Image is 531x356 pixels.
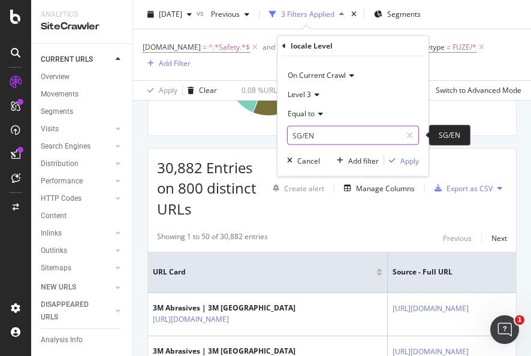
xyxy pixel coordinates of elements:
[153,303,295,313] div: 3M Abrasives | 3M [GEOGRAPHIC_DATA]
[41,262,71,274] div: Sitemaps
[183,81,217,100] button: Clear
[41,158,79,170] div: Distribution
[491,233,507,243] div: Next
[41,245,112,257] a: Outlinks
[400,155,419,165] div: Apply
[41,227,62,240] div: Inlinks
[515,315,524,325] span: 1
[284,183,324,194] div: Create alert
[297,155,320,165] div: Cancel
[41,298,112,324] a: DISAPPEARED URLS
[41,175,83,188] div: Performance
[41,334,83,346] div: Analysis Info
[41,71,124,83] a: Overview
[41,227,112,240] a: Inlinks
[491,231,507,246] button: Next
[41,158,112,170] a: Distribution
[41,140,90,153] div: Search Engines
[41,105,73,118] div: Segments
[393,303,469,315] a: [URL][DOMAIN_NAME]
[436,85,521,95] div: Switch to Advanced Mode
[41,262,112,274] a: Sitemaps
[41,245,67,257] div: Outlinks
[41,10,123,20] div: Analytics
[143,56,191,71] button: Add Filter
[41,281,112,294] a: NEW URLS
[41,298,101,324] div: DISAPPEARED URLS
[384,155,419,167] button: Apply
[41,192,112,205] a: HTTP Codes
[157,22,498,126] div: A chart.
[268,179,324,198] button: Create alert
[159,9,182,19] span: 2025 Oct. 5th
[443,231,472,246] button: Previous
[41,210,124,222] a: Content
[339,181,415,195] button: Manage Columns
[41,105,124,118] a: Segments
[369,5,426,24] button: Segments
[446,183,493,194] div: Export as CSV
[349,8,359,20] div: times
[41,140,112,153] a: Search Engines
[41,88,124,101] a: Movements
[41,192,82,205] div: HTTP Codes
[41,53,112,66] a: CURRENT URLS
[429,125,470,146] div: SG/EN
[41,210,67,222] div: Content
[242,85,328,95] div: 0.08 % URLs ( 800 on 964K )
[41,71,70,83] div: Overview
[41,281,76,294] div: NEW URLS
[157,158,257,219] span: 30,882 Entries on 800 distinct URLs
[153,313,229,325] a: [URL][DOMAIN_NAME]
[264,5,349,24] button: 3 Filters Applied
[332,155,379,167] button: Add filter
[159,85,177,95] div: Apply
[263,42,275,52] div: and
[446,42,451,52] span: =
[41,334,124,346] a: Analysis Info
[443,233,472,243] div: Previous
[288,108,315,119] span: Equal to
[143,5,197,24] button: [DATE]
[356,183,415,194] div: Manage Columns
[41,53,93,66] div: CURRENT URLS
[153,267,373,277] span: URL Card
[203,42,207,52] span: =
[206,9,240,19] span: Previous
[41,88,79,101] div: Movements
[291,41,333,51] div: locale Level
[197,8,206,18] span: vs
[431,81,521,100] button: Switch to Advanced Mode
[41,20,123,34] div: SiteCrawler
[281,9,334,19] div: 3 Filters Applied
[490,315,519,344] iframe: Intercom live chat
[288,89,311,99] span: Level 3
[348,155,379,165] div: Add filter
[143,42,201,52] span: [DOMAIN_NAME]
[387,9,421,19] span: Segments
[206,5,254,24] button: Previous
[199,85,217,95] div: Clear
[143,81,177,100] button: Apply
[41,123,59,135] div: Visits
[209,39,250,56] span: ^.*Safety.*$
[41,123,112,135] a: Visits
[430,179,493,198] button: Export as CSV
[288,70,346,80] span: On Current Crawl
[263,41,275,53] button: and
[159,58,191,68] div: Add Filter
[41,175,112,188] a: Performance
[282,155,320,167] button: Cancel
[452,39,476,56] span: FUZE/*
[157,231,268,246] div: Showing 1 to 50 of 30,882 entries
